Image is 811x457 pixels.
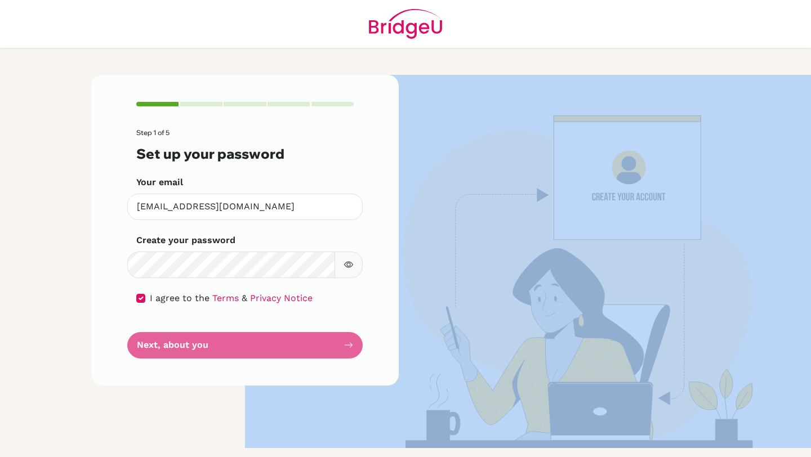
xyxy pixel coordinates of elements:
[136,176,183,189] label: Your email
[136,234,235,247] label: Create your password
[242,293,247,303] span: &
[250,293,313,303] a: Privacy Notice
[150,293,210,303] span: I agree to the
[212,293,239,303] a: Terms
[127,194,363,220] input: Insert your email*
[136,128,170,137] span: Step 1 of 5
[136,146,354,162] h3: Set up your password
